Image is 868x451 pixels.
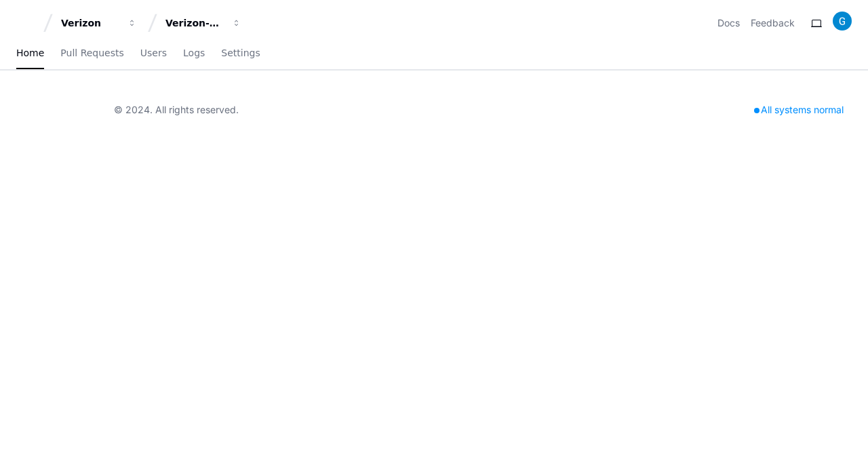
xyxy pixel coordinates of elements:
button: Verizon-Clarify-Service-Management [160,11,247,35]
a: Settings [221,38,260,69]
img: ACg8ocLgD4B0PbMnFCRezSs6CxZErLn06tF4Svvl2GU3TFAxQEAh9w=s96-c [833,12,852,31]
a: Logs [183,38,205,69]
span: Settings [221,49,260,57]
span: Logs [183,49,205,57]
div: Verizon [61,16,119,30]
button: Verizon [56,11,142,35]
span: Pull Requests [60,49,123,57]
a: Users [140,38,167,69]
a: Pull Requests [60,38,123,69]
div: All systems normal [746,100,852,119]
button: Feedback [751,16,795,30]
div: © 2024. All rights reserved. [114,103,239,117]
span: Users [140,49,167,57]
span: Home [16,49,44,57]
a: Docs [717,16,740,30]
div: Verizon-Clarify-Service-Management [165,16,224,30]
a: Home [16,38,44,69]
